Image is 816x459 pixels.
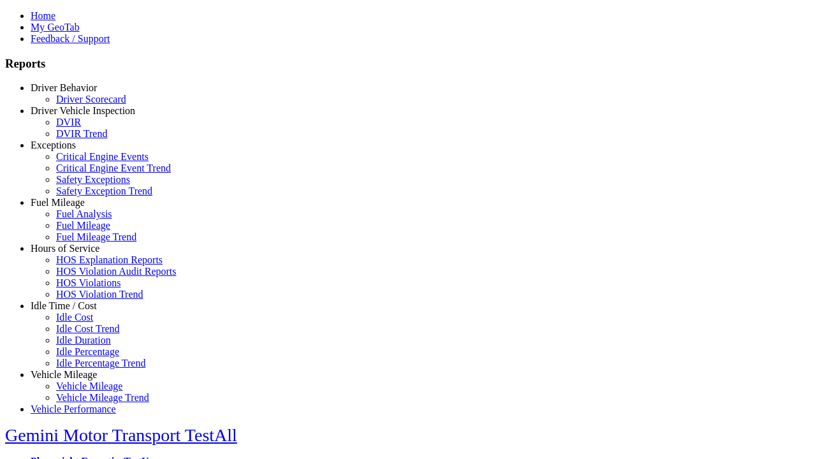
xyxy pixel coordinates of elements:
[5,425,237,445] a: Gemini Motor Transport TestAll
[5,57,811,71] h3: Reports
[31,243,99,254] a: Hours of Service
[31,369,97,380] a: Vehicle Mileage
[31,82,97,93] a: Driver Behavior
[56,289,143,300] a: HOS Violation Trend
[56,392,149,403] a: Vehicle Mileage Trend
[56,346,119,357] a: Idle Percentage
[56,358,145,368] a: Idle Percentage Trend
[31,22,80,33] a: My GeoTab
[31,140,76,150] a: Exceptions
[56,277,120,288] a: HOS Violations
[56,151,149,162] a: Critical Engine Events
[31,33,110,44] a: Feedback / Support
[31,105,135,116] a: Driver Vehicle Inspection
[56,335,111,346] a: Idle Duration
[56,174,130,185] a: Safety Exceptions
[31,10,55,21] a: Home
[56,266,177,277] a: HOS Violation Audit Reports
[31,404,116,414] a: Vehicle Performance
[56,94,126,105] a: Driver Scorecard
[56,117,81,127] a: DVIR
[31,197,85,208] a: Fuel Mileage
[56,186,152,196] a: Safety Exception Trend
[31,300,97,311] a: Idle Time / Cost
[56,220,110,231] a: Fuel Mileage
[56,208,112,219] a: Fuel Analysis
[56,128,107,139] a: DVIR Trend
[56,312,93,323] a: Idle Cost
[56,163,171,173] a: Critical Engine Event Trend
[56,254,163,265] a: HOS Explanation Reports
[56,381,122,391] a: Vehicle Mileage
[56,231,136,242] a: Fuel Mileage Trend
[56,323,120,334] a: Idle Cost Trend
